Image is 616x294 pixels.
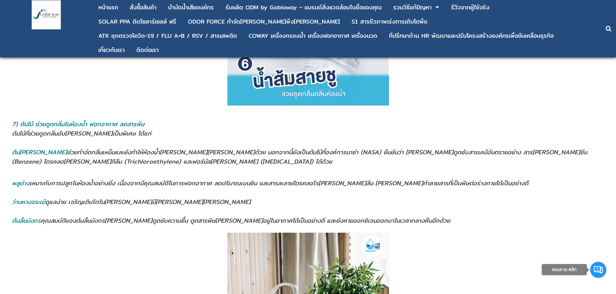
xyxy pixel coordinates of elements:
[12,197,251,207] span: ดูแลง่าย เจริญเติบโตใน[PERSON_NAME]มี[PERSON_NAME][PERSON_NAME]
[98,47,125,53] div: เกี่ยวกับเรา
[12,129,151,138] span: ต้นไม้ที่ช่วยดูดกลิ่นอับ[PERSON_NAME]เป็นพิเศษ ได้แก่
[188,19,340,25] div: ODOR FORCE กำจัด[PERSON_NAME]พึง[PERSON_NAME]
[351,15,427,28] a: S1 สารชีวภาพเร่งการเติบโตพืช
[451,1,490,14] a: รีวิวจากผู้ใช้จริง
[249,33,377,39] div: COWAY เครื่องกรองน้ำ เครื่องฟอกอากาศ เครื่องนวด
[249,30,377,42] a: COWAY เครื่องกรองน้ำ เครื่องฟอกอากาศ เครื่องนวด
[393,1,432,14] a: รวมวิธีแก้ปัญหา
[98,19,176,25] div: SOLAR PPA ติดโซลาร์เซลล์ ฟรี
[389,33,554,39] div: ที่ปรึกษาด้าน HR พัฒนาและปรับโครงสร้างองค์กรเพื่อขับเคลื่อนธุรกิจ
[225,1,382,14] a: รับผลิต ODM by Gobioway – แบรนด์สิ่งแวดล้อมในชื่อของคุณ
[552,267,577,272] span: สอบถาม คลิก
[12,178,528,188] span: เหมาะกับการปลูกในห้องน้ำอย่างยิ่ง เนื่องจากมีคุณสมบัติในการฟอกอากาศ ลดปริมาณเบนซิน และสารละลายไตร...
[12,178,30,188] span: พลูด่าง
[130,5,157,10] div: สั่งซื้อสินค้า
[98,1,118,14] a: หน้าแรก
[136,47,159,53] div: ติดต่อเรา
[225,5,382,10] div: รับผลิต ODM by Gobioway – แบรนด์สิ่งแวดล้อมในชื่อของคุณ
[136,44,159,56] a: ติดต่อเรา
[168,5,214,10] div: บําบัดน้ำเสียองค์กร
[393,5,432,10] div: รวมวิธีแก้ปัญหา
[12,147,67,157] span: ต้น[PERSON_NAME]
[389,30,554,42] a: ที่ปรึกษาด้าน HR พัฒนาและปรับโครงสร้างองค์กรเพื่อขับเคลื่อนธุรกิจ
[130,1,157,14] a: สั่งซื้อสินค้า
[188,15,340,28] a: ODOR FORCE กำจัด[PERSON_NAME]พึง[PERSON_NAME]
[12,147,587,166] span: ช่วยกำจัดกลิ่นเหม็นและยังทำให้ห้องน้ำ[PERSON_NAME][PERSON_NAME]ด้วย นอกจากนี้ยังเป็นต้นไม้ที่องค์...
[12,197,45,207] span: ว่านหางจระเข้
[32,0,61,29] img: large-1644130236041.jpg
[12,216,450,225] span: คุณสมบัติของต้นลิ้นมังกร[PERSON_NAME]ดูดซับความชื้น ดูดสารพิษ[PERSON_NAME]อยู่ในอากาศได้เป็นอย่าง...
[451,5,490,10] div: รีวิวจากผู้ใช้จริง
[12,216,41,225] span: ต้นลิ้นมังกร
[98,30,237,42] a: ATK ชุดตรวจโควิด-19 / FLU A+B / RSV / สารเสพติด
[98,33,237,39] div: ATK ชุดตรวจโควิด-19 / FLU A+B / RSV / สารเสพติด
[98,44,125,56] a: เกี่ยวกับเรา
[98,5,118,10] div: หน้าแรก
[98,15,176,28] a: SOLAR PPA ติดโซลาร์เซลล์ ฟรี
[12,119,145,129] span: 7) ต้นไม้ ช่วยดูดกลิ่นในห้องนํ้า ฟอกอากาศ ลดสารพิษ
[168,1,214,14] a: บําบัดน้ำเสียองค์กร
[351,19,427,25] div: S1 สารชีวภาพเร่งการเติบโตพืช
